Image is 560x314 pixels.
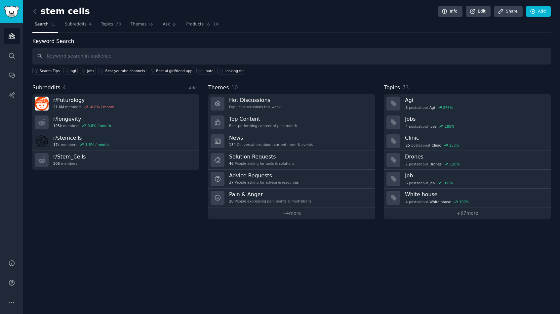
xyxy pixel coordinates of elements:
[196,67,215,74] a: I hate
[32,19,58,33] a: Search
[405,161,460,167] div: post s about
[384,151,551,170] a: Drones7postsaboutDrones120%
[208,151,375,170] a: Solution Requests46People asking for tools & solutions
[4,6,19,18] img: GummySearch logo
[432,143,441,148] span: Clinic
[184,19,221,33] a: Products14
[229,161,295,166] div: People asking for tools & solutions
[406,162,408,166] span: 7
[53,134,109,141] h3: r/ stemcells
[229,180,233,185] span: 37
[32,94,199,113] a: r/Futurology21.6Mmembers-0.0% / month
[53,105,64,109] span: 21.6M
[405,115,546,122] h3: Jobs
[163,22,170,27] span: Ask
[53,123,111,128] div: members
[32,6,90,17] h2: stem cells
[35,134,49,148] img: stemcells
[186,22,204,27] span: Products
[229,123,297,128] div: Best-performing content of past month
[217,67,245,74] a: Looking for
[63,67,78,74] a: agi
[131,22,147,27] span: Themes
[405,105,454,111] div: post s about
[208,170,375,189] a: Advice Requests37People asking for advice & resources
[98,67,147,74] a: Best youtube channels
[53,161,60,166] span: 206
[459,200,469,204] div: 100 %
[160,19,179,33] a: Ask
[429,105,435,110] span: Agi
[229,142,236,147] span: 134
[449,143,459,148] div: 133 %
[405,199,470,205] div: post s about
[526,6,551,17] a: Add
[402,84,409,91] span: 73
[101,22,113,27] span: Topics
[213,22,219,27] span: 14
[80,67,96,74] a: jobs
[208,94,375,113] a: Hot DiscussionsPopular discussions this week
[443,181,453,185] div: 100 %
[229,105,281,109] div: Popular discussions this week
[229,142,313,147] div: Conversations about current news & events
[405,134,546,141] h3: Clinic
[450,162,460,166] div: 120 %
[406,143,410,148] span: 25
[62,19,94,33] a: Subreddits4
[89,22,92,27] span: 4
[53,97,114,104] h3: r/ Futurology
[116,22,121,27] span: 73
[406,124,408,129] span: 4
[405,123,455,129] div: post s about
[208,189,375,207] a: Pain & Anger20People expressing pain points & frustrations
[229,199,311,203] div: People expressing pain points & frustrations
[88,123,111,128] div: 0.8 % / month
[208,84,229,92] span: Themes
[90,105,114,109] div: -0.0 % / month
[35,97,49,111] img: Futurology
[53,123,62,128] span: 195k
[229,199,233,203] span: 20
[429,181,435,185] span: Job
[384,84,400,92] span: Topics
[32,38,74,44] label: Keyword Search
[53,161,86,166] div: members
[224,68,244,73] div: Looking for
[445,124,455,129] div: 188 %
[429,124,437,129] span: Jobs
[53,105,114,109] div: members
[405,142,460,148] div: post s about
[32,132,199,151] a: r/stemcells17kmembers1.5% / month
[384,132,551,151] a: Clinic25postsaboutClinic133%
[71,68,76,73] div: agi
[53,142,60,147] span: 17k
[231,84,238,91] span: 10
[32,113,199,132] a: r/longevity195kmembers0.8% / month
[384,94,551,113] a: Agi5postsaboutAgi275%
[53,142,109,147] div: members
[405,97,546,104] h3: Agi
[229,115,297,122] h3: Top Content
[438,6,462,17] a: Info
[53,153,86,160] h3: r/ Stem_Cells
[87,68,94,73] div: jobs
[35,22,49,27] span: Search
[65,22,87,27] span: Subreddits
[128,19,156,33] a: Themes
[443,105,453,110] div: 275 %
[32,151,199,170] a: r/Stem_Cells206members
[32,84,60,92] span: Subreddits
[384,170,551,189] a: Job6postsaboutJob100%
[405,172,546,179] h3: Job
[429,162,442,166] span: Drones
[384,189,551,207] a: White house4postsaboutWhite house100%
[208,113,375,132] a: Top ContentBest-performing content of past month
[32,67,61,74] button: Search Tips
[494,6,522,17] a: Share
[384,207,551,219] a: +67more
[63,84,66,91] span: 4
[229,161,233,166] span: 46
[149,67,194,74] a: Best ai girlfriend app
[405,191,546,198] h3: White house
